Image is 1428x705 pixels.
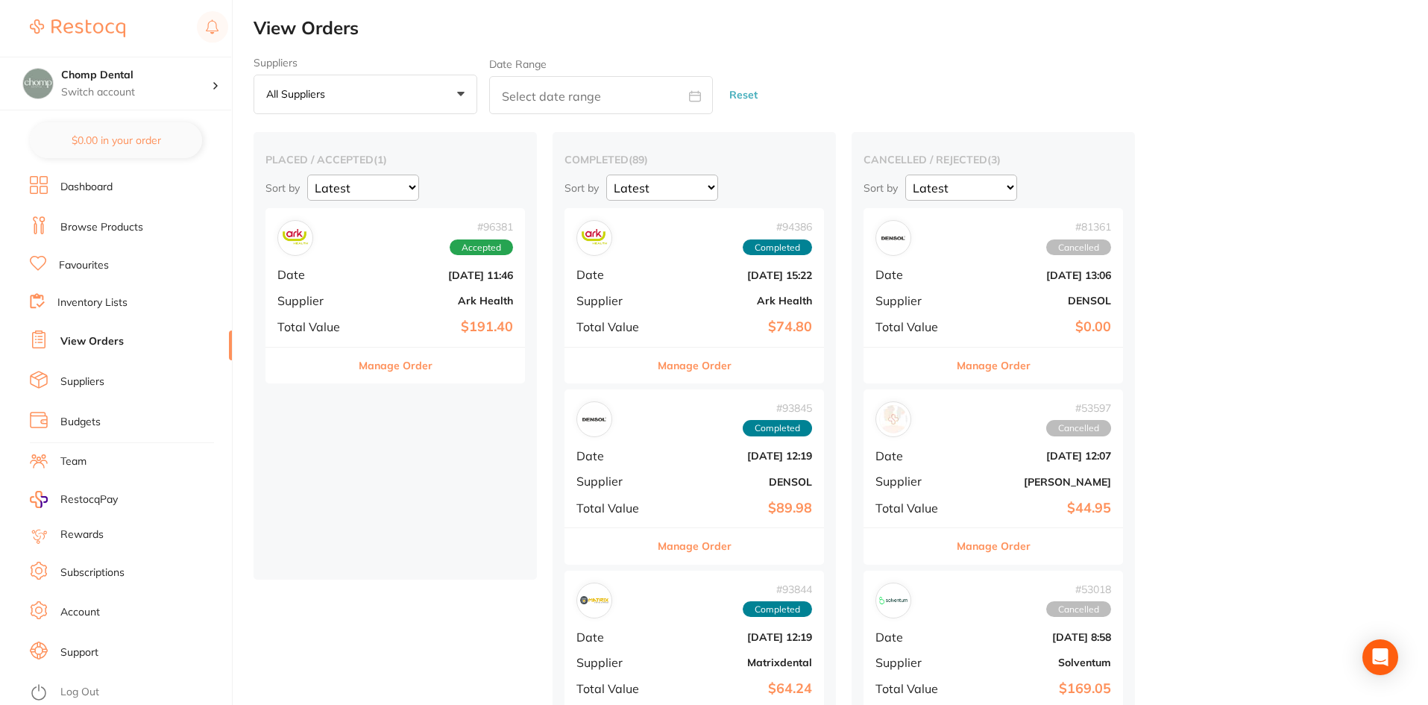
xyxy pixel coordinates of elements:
[663,657,812,668] b: Matrixdental
[254,57,477,69] label: Suppliers
[60,565,125,580] a: Subscriptions
[580,224,608,252] img: Ark Health
[59,258,109,273] a: Favourites
[57,295,128,310] a: Inventory Lists
[962,681,1111,697] b: $169.05
[962,319,1111,335] b: $0.00
[875,656,950,669] span: Supplier
[875,474,950,488] span: Supplier
[30,122,202,158] button: $0.00 in your order
[576,501,651,515] span: Total Value
[60,334,124,349] a: View Orders
[962,476,1111,488] b: [PERSON_NAME]
[254,75,477,115] button: All suppliers
[962,450,1111,462] b: [DATE] 12:07
[281,224,309,252] img: Ark Health
[1046,221,1111,233] span: # 81361
[277,268,352,281] span: Date
[957,348,1031,383] button: Manage Order
[60,645,98,660] a: Support
[962,295,1111,307] b: DENSOL
[576,320,651,333] span: Total Value
[962,501,1111,516] b: $44.95
[277,320,352,333] span: Total Value
[564,153,824,166] h2: completed ( 89 )
[60,220,143,235] a: Browse Products
[60,415,101,430] a: Budgets
[60,375,104,389] a: Suppliers
[265,153,525,166] h2: placed / accepted ( 1 )
[875,268,950,281] span: Date
[879,405,908,433] img: Adam Dental
[364,319,513,335] b: $191.40
[576,449,651,463] span: Date
[489,76,713,114] input: Select date range
[879,586,908,615] img: Solventum
[663,450,812,462] b: [DATE] 12:19
[875,320,950,333] span: Total Value
[564,181,599,195] p: Sort by
[30,681,227,705] button: Log Out
[60,605,100,620] a: Account
[265,208,525,383] div: Ark Health#96381AcceptedDate[DATE] 11:46SupplierArk HealthTotal Value$191.40Manage Order
[875,449,950,463] span: Date
[265,181,300,195] p: Sort by
[254,18,1428,39] h2: View Orders
[576,474,651,488] span: Supplier
[879,224,908,252] img: DENSOL
[875,294,950,307] span: Supplier
[576,294,651,307] span: Supplier
[30,491,48,508] img: RestocqPay
[1046,420,1111,436] span: Cancelled
[30,19,125,37] img: Restocq Logo
[450,239,513,256] span: Accepted
[663,295,812,307] b: Ark Health
[743,601,812,618] span: Completed
[277,294,352,307] span: Supplier
[30,11,125,46] a: Restocq Logo
[60,454,87,469] a: Team
[576,630,651,644] span: Date
[1362,639,1398,675] div: Open Intercom Messenger
[743,402,812,414] span: # 93845
[658,348,732,383] button: Manage Order
[663,476,812,488] b: DENSOL
[962,657,1111,668] b: Solventum
[266,87,331,101] p: All suppliers
[364,269,513,281] b: [DATE] 11:46
[663,269,812,281] b: [DATE] 15:22
[1046,583,1111,595] span: # 53018
[60,527,104,542] a: Rewards
[875,682,950,695] span: Total Value
[580,586,608,615] img: Matrixdental
[61,68,212,83] h4: Chomp Dental
[743,239,812,256] span: Completed
[60,180,113,195] a: Dashboard
[743,583,812,595] span: # 93844
[725,75,762,115] button: Reset
[743,420,812,436] span: Completed
[60,685,99,700] a: Log Out
[663,319,812,335] b: $74.80
[663,681,812,697] b: $64.24
[1046,239,1111,256] span: Cancelled
[61,85,212,100] p: Switch account
[658,528,732,564] button: Manage Order
[957,528,1031,564] button: Manage Order
[1046,402,1111,414] span: # 53597
[576,656,651,669] span: Supplier
[359,348,433,383] button: Manage Order
[875,501,950,515] span: Total Value
[864,181,898,195] p: Sort by
[580,405,608,433] img: DENSOL
[962,631,1111,643] b: [DATE] 8:58
[1046,601,1111,618] span: Cancelled
[743,221,812,233] span: # 94386
[576,682,651,695] span: Total Value
[23,69,53,98] img: Chomp Dental
[663,631,812,643] b: [DATE] 12:19
[364,295,513,307] b: Ark Health
[450,221,513,233] span: # 96381
[962,269,1111,281] b: [DATE] 13:06
[60,492,118,507] span: RestocqPay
